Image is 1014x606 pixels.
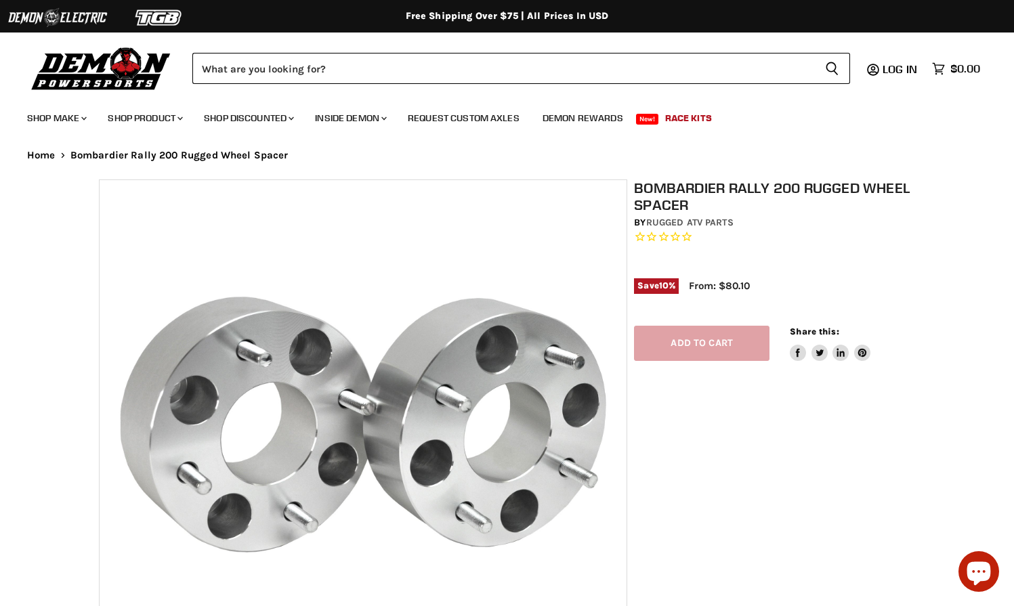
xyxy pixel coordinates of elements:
[305,104,395,132] a: Inside Demon
[17,104,95,132] a: Shop Make
[790,326,870,362] aside: Share this:
[192,53,814,84] input: Search
[17,99,977,132] ul: Main menu
[27,44,175,92] img: Demon Powersports
[636,114,659,125] span: New!
[659,280,669,290] span: 10
[689,280,750,292] span: From: $80.10
[634,179,922,213] h1: Bombardier Rally 200 Rugged Wheel Spacer
[634,230,922,244] span: Rated 0.0 out of 5 stars 0 reviews
[655,104,722,132] a: Race Kits
[646,217,734,228] a: Rugged ATV Parts
[634,215,922,230] div: by
[398,104,530,132] a: Request Custom Axles
[532,104,633,132] a: Demon Rewards
[925,59,987,79] a: $0.00
[634,278,679,293] span: Save %
[950,62,980,75] span: $0.00
[790,326,839,337] span: Share this:
[98,104,191,132] a: Shop Product
[876,63,925,75] a: Log in
[194,104,302,132] a: Shop Discounted
[27,150,56,161] a: Home
[70,150,289,161] span: Bombardier Rally 200 Rugged Wheel Spacer
[7,5,108,30] img: Demon Electric Logo 2
[814,53,850,84] button: Search
[883,62,917,76] span: Log in
[954,551,1003,595] inbox-online-store-chat: Shopify online store chat
[192,53,850,84] form: Product
[108,5,210,30] img: TGB Logo 2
